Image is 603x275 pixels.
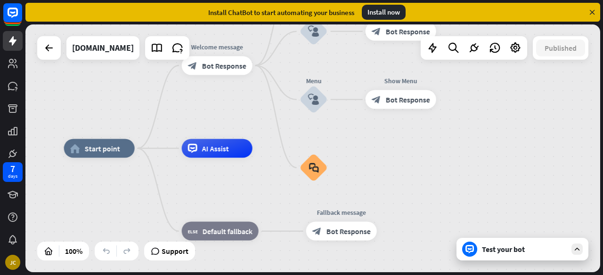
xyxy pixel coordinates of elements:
a: 7 days [3,162,23,182]
div: Install now [362,5,406,20]
i: block_bot_response [372,27,381,36]
div: days [8,173,17,180]
span: AI Assist [202,144,229,153]
div: Menu [285,76,342,86]
i: block_user_input [308,94,319,105]
i: block_bot_response [188,61,197,70]
span: Bot Response [386,95,430,104]
div: veincaretraining.com [72,36,134,60]
div: Fallback message [299,208,384,217]
i: block_bot_response [372,95,381,104]
i: block_bot_response [312,227,322,236]
div: Test your bot [482,244,567,254]
span: Default fallback [203,227,253,236]
div: Install ChatBot to start automating your business [208,8,354,17]
span: Bot Response [202,61,246,70]
i: block_faq [309,163,318,173]
div: Show Menu [359,76,443,86]
i: block_user_input [308,26,319,37]
span: Bot Response [386,27,430,36]
i: block_fallback [188,227,198,236]
div: 7 [10,165,15,173]
button: Open LiveChat chat widget [8,4,36,32]
span: Bot Response [326,227,371,236]
div: 100% [62,244,85,259]
div: Welcome message [175,42,260,51]
button: Published [536,39,585,56]
div: JC [5,255,20,270]
span: Start point [85,144,120,153]
span: Support [162,244,188,259]
i: home_2 [70,144,80,153]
